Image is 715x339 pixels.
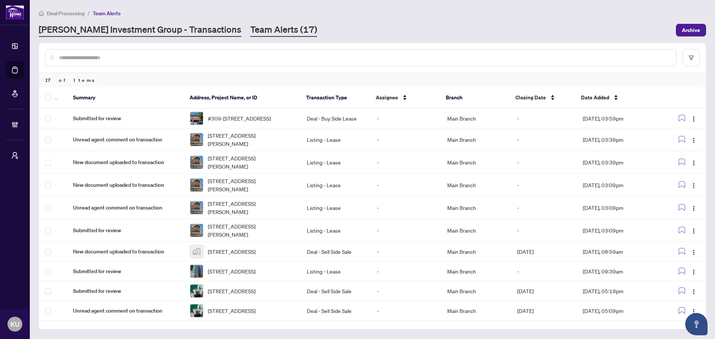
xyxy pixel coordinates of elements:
[577,109,661,128] td: [DATE], 03:59pm
[301,151,371,174] td: Listing - Lease
[691,116,697,122] img: Logo
[683,49,700,66] button: filter
[300,87,370,109] th: Transaction Type
[73,181,178,189] span: New document uploaded to transaction
[511,174,577,196] td: -
[208,247,255,256] span: [STREET_ADDRESS]
[190,245,203,258] img: thumbnail-img
[371,196,441,219] td: -
[577,128,661,151] td: [DATE], 03:39pm
[301,196,371,219] td: Listing - Lease
[441,109,511,128] td: Main Branch
[371,242,441,262] td: -
[511,219,577,242] td: -
[376,93,398,102] span: Assignee
[581,93,609,102] span: Date Added
[190,156,203,169] img: thumbnail-img
[208,222,295,239] span: [STREET_ADDRESS][PERSON_NAME]
[184,87,300,109] th: Address, Project Name, or ID
[47,10,85,17] span: Deal Processing
[190,265,203,278] img: thumbnail-img
[511,262,577,281] td: -
[688,224,700,236] button: Logo
[509,87,575,109] th: Closing Date
[676,24,706,36] button: Archive
[301,281,371,301] td: Deal - Sell Side Sale
[691,228,697,234] img: Logo
[691,249,697,255] img: Logo
[575,87,659,109] th: Date Added
[73,287,178,295] span: Submitted for review
[511,242,577,262] td: [DATE]
[371,262,441,281] td: -
[301,262,371,281] td: Listing - Lease
[441,301,511,321] td: Main Branch
[301,174,371,196] td: Listing - Lease
[511,281,577,301] td: [DATE]
[301,128,371,151] td: Listing - Lease
[190,285,203,297] img: thumbnail-img
[190,201,203,214] img: thumbnail-img
[688,156,700,168] button: Logo
[39,73,706,87] div: 17 of Items
[511,109,577,128] td: -
[190,179,203,191] img: thumbnail-img
[689,55,694,60] span: filter
[577,242,661,262] td: [DATE], 08:59am
[577,262,661,281] td: [DATE], 09:39am
[691,269,697,275] img: Logo
[250,23,317,37] a: Team Alerts (17)
[441,174,511,196] td: Main Branch
[73,135,178,144] span: Unread agent comment on transaction
[577,301,661,321] td: [DATE], 05:09pm
[441,219,511,242] td: Main Branch
[688,265,700,277] button: Logo
[301,219,371,242] td: Listing - Lease
[208,114,271,122] span: #309-[STREET_ADDRESS]
[511,151,577,174] td: -
[691,289,697,295] img: Logo
[682,24,700,36] span: Archive
[441,242,511,262] td: Main Branch
[441,262,511,281] td: Main Branch
[371,281,441,301] td: -
[73,267,178,275] span: Submitted for review
[691,160,697,166] img: Logo
[371,109,441,128] td: -
[190,224,203,237] img: thumbnail-img
[208,307,255,315] span: [STREET_ADDRESS]
[208,131,295,148] span: [STREET_ADDRESS][PERSON_NAME]
[440,87,510,109] th: Branch
[11,152,19,159] span: user-switch
[190,112,203,125] img: thumbnail-img
[371,151,441,174] td: -
[67,87,184,109] th: Summary
[688,134,700,145] button: Logo
[691,308,697,314] img: Logo
[208,267,255,275] span: [STREET_ADDRESS]
[190,304,203,317] img: thumbnail-img
[691,137,697,143] img: Logo
[688,179,700,191] button: Logo
[577,196,661,219] td: [DATE], 03:09pm
[301,301,371,321] td: Deal - Sell Side Sale
[73,114,178,122] span: Submitted for review
[370,87,440,109] th: Assignee
[688,202,700,214] button: Logo
[691,183,697,189] img: Logo
[208,199,295,216] span: [STREET_ADDRESS][PERSON_NAME]
[371,219,441,242] td: -
[208,177,295,193] span: [STREET_ADDRESS][PERSON_NAME]
[511,128,577,151] td: -
[577,219,661,242] td: [DATE], 03:09pm
[371,128,441,151] td: -
[301,242,371,262] td: Deal - Sell Side Sale
[441,128,511,151] td: Main Branch
[691,205,697,211] img: Logo
[685,313,708,335] button: Open asap
[577,151,661,174] td: [DATE], 03:39pm
[73,204,178,212] span: Unread agent comment on transaction
[515,93,546,102] span: Closing Date
[10,319,19,329] span: KU
[371,174,441,196] td: -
